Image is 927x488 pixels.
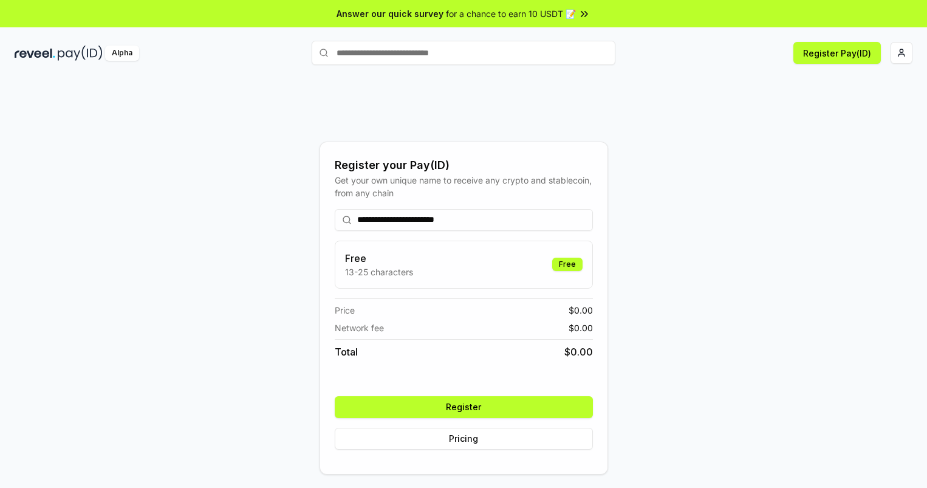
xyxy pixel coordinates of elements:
[337,7,443,20] span: Answer our quick survey
[345,266,413,278] p: 13-25 characters
[335,396,593,418] button: Register
[58,46,103,61] img: pay_id
[552,258,583,271] div: Free
[335,174,593,199] div: Get your own unique name to receive any crypto and stablecoin, from any chain
[569,321,593,334] span: $ 0.00
[15,46,55,61] img: reveel_dark
[793,42,881,64] button: Register Pay(ID)
[335,157,593,174] div: Register your Pay(ID)
[335,345,358,359] span: Total
[335,321,384,334] span: Network fee
[105,46,139,61] div: Alpha
[564,345,593,359] span: $ 0.00
[335,428,593,450] button: Pricing
[446,7,576,20] span: for a chance to earn 10 USDT 📝
[345,251,413,266] h3: Free
[335,304,355,317] span: Price
[569,304,593,317] span: $ 0.00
